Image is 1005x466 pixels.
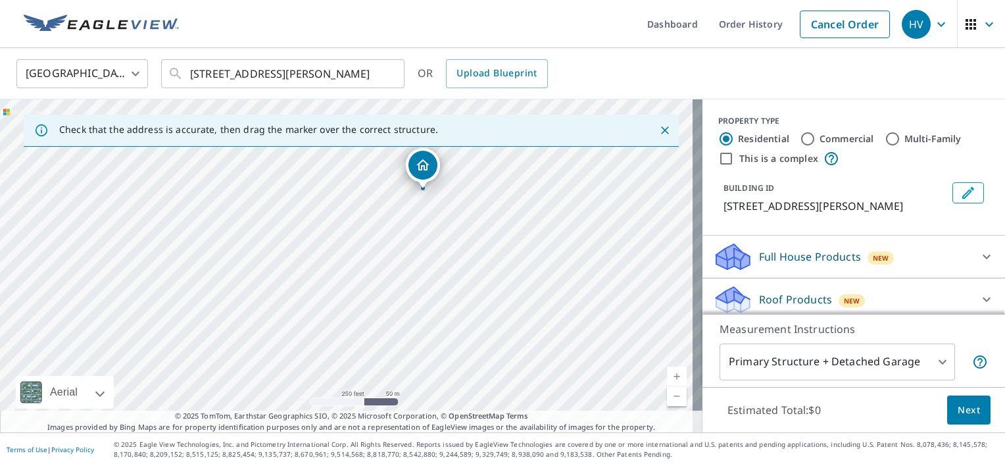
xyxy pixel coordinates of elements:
a: Upload Blueprint [446,59,547,88]
a: Current Level 17, Zoom Out [667,386,687,406]
div: HV [902,10,931,39]
button: Edit building 1 [952,182,984,203]
span: Upload Blueprint [456,65,537,82]
button: Next [947,396,991,425]
div: Primary Structure + Detached Garage [720,344,955,380]
p: © 2025 Eagle View Technologies, Inc. and Pictometry International Corp. All Rights Reserved. Repo... [114,440,998,459]
a: Terms of Use [7,445,47,454]
img: EV Logo [24,14,179,34]
div: Aerial [46,376,82,409]
p: Full House Products [759,249,861,265]
p: BUILDING ID [723,182,774,194]
span: New [844,296,860,306]
div: Full House ProductsNew [713,241,994,272]
input: Search by address or latitude-longitude [190,55,378,92]
label: Residential [738,132,789,145]
span: © 2025 TomTom, Earthstar Geographics SIO, © 2025 Microsoft Corporation, © [175,411,528,422]
div: Aerial [16,376,114,409]
div: Dropped pin, building 1, Residential property, 209 S Randolph St Lexington, VA 24450 [406,148,440,189]
div: OR [418,59,548,88]
p: Measurement Instructions [720,321,988,337]
div: PROPERTY TYPE [718,115,989,127]
p: | [7,446,94,453]
p: [STREET_ADDRESS][PERSON_NAME] [723,198,947,214]
label: Multi-Family [904,132,962,145]
button: Close [656,122,674,139]
div: Roof ProductsNew [713,284,994,315]
span: Your report will include the primary structure and a detached garage if one exists. [972,354,988,370]
a: OpenStreetMap [449,411,504,421]
span: Next [958,402,980,419]
a: Current Level 17, Zoom In [667,367,687,386]
p: Roof Products [759,292,832,307]
a: Cancel Order [800,11,890,38]
p: Estimated Total: $0 [717,396,831,425]
label: Commercial [820,132,874,145]
p: Check that the address is accurate, then drag the marker over the correct structure. [59,124,438,136]
label: This is a complex [739,152,818,165]
a: Terms [506,411,528,421]
span: New [873,253,889,263]
a: Privacy Policy [51,445,94,454]
div: [GEOGRAPHIC_DATA] [16,55,148,92]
